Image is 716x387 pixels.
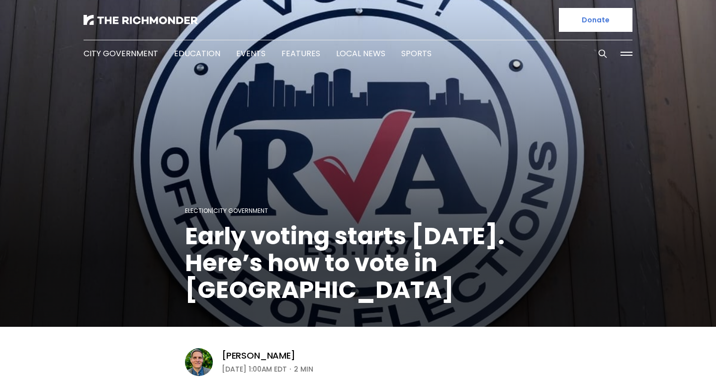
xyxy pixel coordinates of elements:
[185,223,531,303] h1: Early voting starts [DATE]. Here’s how to vote in [GEOGRAPHIC_DATA]
[222,350,295,362] a: [PERSON_NAME]
[559,8,632,32] a: Donate
[401,48,432,59] a: Sports
[84,48,158,59] a: City Government
[185,205,531,217] div: |
[281,48,320,59] a: Features
[631,338,716,387] iframe: portal-trigger
[213,206,268,215] a: City Government
[595,46,610,61] button: Search this site
[185,206,212,215] a: Election
[84,15,198,25] img: The Richmonder
[336,48,385,59] a: Local News
[236,48,266,59] a: Events
[222,363,287,375] time: [DATE] 1:00AM EDT
[294,363,313,375] span: 2 min
[174,48,220,59] a: Education
[185,348,213,376] img: Graham Moomaw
